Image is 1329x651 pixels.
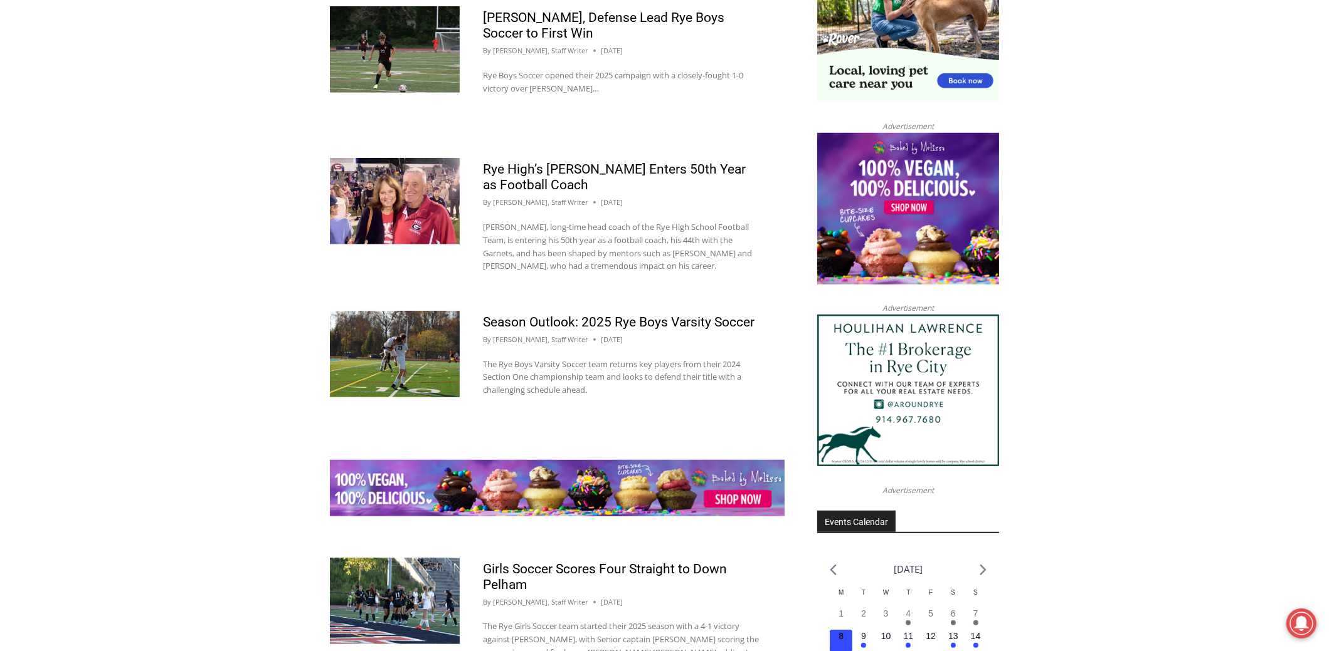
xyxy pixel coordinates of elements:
[928,608,933,618] time: 5
[817,511,896,532] h2: Events Calendar
[904,631,914,641] time: 11
[942,588,965,607] div: Saturday
[897,607,920,630] button: 4 Has events
[906,620,911,625] em: Has events
[330,460,785,516] img: Baked by Melissa
[493,46,588,55] a: [PERSON_NAME], Staff Writer
[861,643,866,648] em: Has events
[948,631,958,641] time: 13
[862,589,866,596] span: T
[601,596,623,608] time: [DATE]
[1,126,126,156] a: Open Tues. - Sun. [PHONE_NUMBER]
[971,631,981,641] time: 14
[493,197,588,207] a: [PERSON_NAME], Staff Writer
[870,302,946,314] span: Advertisement
[483,358,761,397] p: The Rye Boys Varsity Soccer team returns key players from their 2024 Section One championship tea...
[483,45,491,56] span: By
[852,588,875,607] div: Tuesday
[330,558,460,644] img: (PHOTO: Rye Girls Soccer's Samantha Yeh scores a goal in her team's 4-1 victory over Pelham on Se...
[881,631,891,641] time: 10
[601,45,623,56] time: [DATE]
[839,608,844,618] time: 1
[973,608,978,618] time: 7
[830,607,852,630] button: 1
[483,162,746,192] a: Rye High’s [PERSON_NAME] Enters 50th Year as Football Coach
[483,334,491,345] span: By
[861,631,866,641] time: 9
[875,588,897,607] div: Wednesday
[951,643,956,648] em: Has events
[483,561,727,592] a: Girls Soccer Scores Four Straight to Down Pelham
[330,311,460,397] img: (PHOTO: Alex van der Voort and Lex Cox of Rye Boys Varsity Soccer on Thursday, October 31, 2024 f...
[883,589,889,596] span: W
[483,221,761,273] p: [PERSON_NAME], long-time head coach of the Rye High School Football Team, is entering his 50th ye...
[906,643,911,648] em: Has events
[830,588,852,607] div: Monday
[493,597,588,607] a: [PERSON_NAME], Staff Writer
[4,129,123,177] span: Open Tues. - Sun. [PHONE_NUMBER]
[330,6,460,93] img: (PHOTO: Rye Boys Soccer's Lex Cox (#23) dribbling againt Tappan Zee on Thursday, September 4. Cre...
[317,1,593,122] div: "At the 10am stand-up meeting, each intern gets a chance to take [PERSON_NAME] and the other inte...
[328,125,581,153] span: Intern @ [DOMAIN_NAME]
[330,158,460,244] img: (PHOTO: Garr and his wife Cathy on the field at Rye High School's Nugent Stadium.)
[861,608,866,618] time: 2
[483,197,491,208] span: By
[830,564,837,576] a: Previous month
[870,484,946,496] span: Advertisement
[897,588,920,607] div: Thursday
[973,620,978,625] em: Has events
[129,78,178,150] div: "...watching a master [PERSON_NAME] chef prepare an omakase meal is fascinating dinner theater an...
[483,69,761,95] p: Rye Boys Soccer opened their 2025 campaign with a closely-fought 1-0 victory over [PERSON_NAME]…
[942,607,965,630] button: 6 Has events
[951,589,955,596] span: S
[870,120,946,132] span: Advertisement
[601,334,623,345] time: [DATE]
[483,315,755,330] a: Season Outlook: 2025 Rye Boys Varsity Soccer
[973,589,978,596] span: S
[919,588,942,607] div: Friday
[929,589,933,596] span: F
[852,607,875,630] button: 2
[980,564,987,576] a: Next month
[951,620,956,625] em: Has events
[973,643,978,648] em: Has events
[483,10,724,41] a: [PERSON_NAME], Defense Lead Rye Boys Soccer to First Win
[906,589,910,596] span: T
[817,133,999,284] img: Baked by Melissa
[839,631,844,641] time: 8
[493,335,588,344] a: [PERSON_NAME], Staff Writer
[951,608,956,618] time: 6
[302,122,608,156] a: Intern @ [DOMAIN_NAME]
[919,607,942,630] button: 5
[926,631,936,641] time: 12
[601,197,623,208] time: [DATE]
[965,607,987,630] button: 7 Has events
[884,608,889,618] time: 3
[894,561,923,578] li: [DATE]
[483,596,491,608] span: By
[906,608,911,618] time: 4
[839,589,844,596] span: M
[875,607,897,630] button: 3
[817,315,999,466] img: Houlihan Lawrence The #1 Brokerage in Rye City
[965,588,987,607] div: Sunday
